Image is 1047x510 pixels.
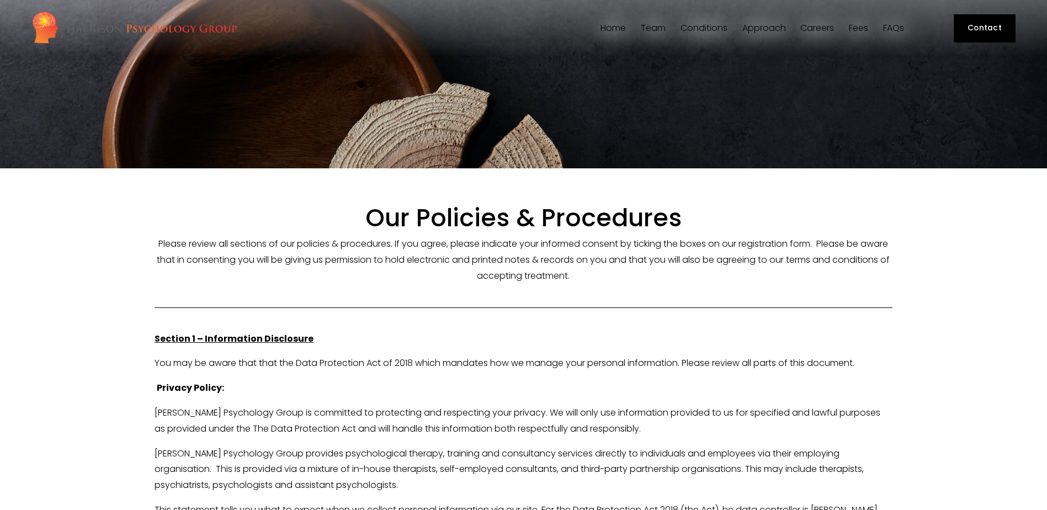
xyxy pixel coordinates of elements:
[600,23,626,34] a: Home
[681,23,727,34] a: folder dropdown
[954,14,1016,42] a: Contact
[742,24,786,33] span: Approach
[883,23,904,34] a: FAQs
[157,381,224,394] strong: Privacy Policy:
[155,355,892,371] p: You may be aware that that the Data Protection Act of 2018 which mandates how we manage your pers...
[800,23,834,34] a: Careers
[155,203,892,233] h1: Our Policies & Procedures
[641,24,666,33] span: Team
[681,24,727,33] span: Conditions
[742,23,786,34] a: folder dropdown
[849,23,868,34] a: Fees
[155,446,892,493] p: [PERSON_NAME] Psychology Group provides psychological therapy, training and consultancy services ...
[155,405,892,437] p: [PERSON_NAME] Psychology Group is committed to protecting and respecting your privacy. We will on...
[155,236,892,284] p: Please review all sections of our policies & procedures. If you agree, please indicate your infor...
[31,10,237,46] img: Harrison Psychology Group
[155,332,313,345] strong: Section 1 – Information Disclosure
[641,23,666,34] a: folder dropdown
